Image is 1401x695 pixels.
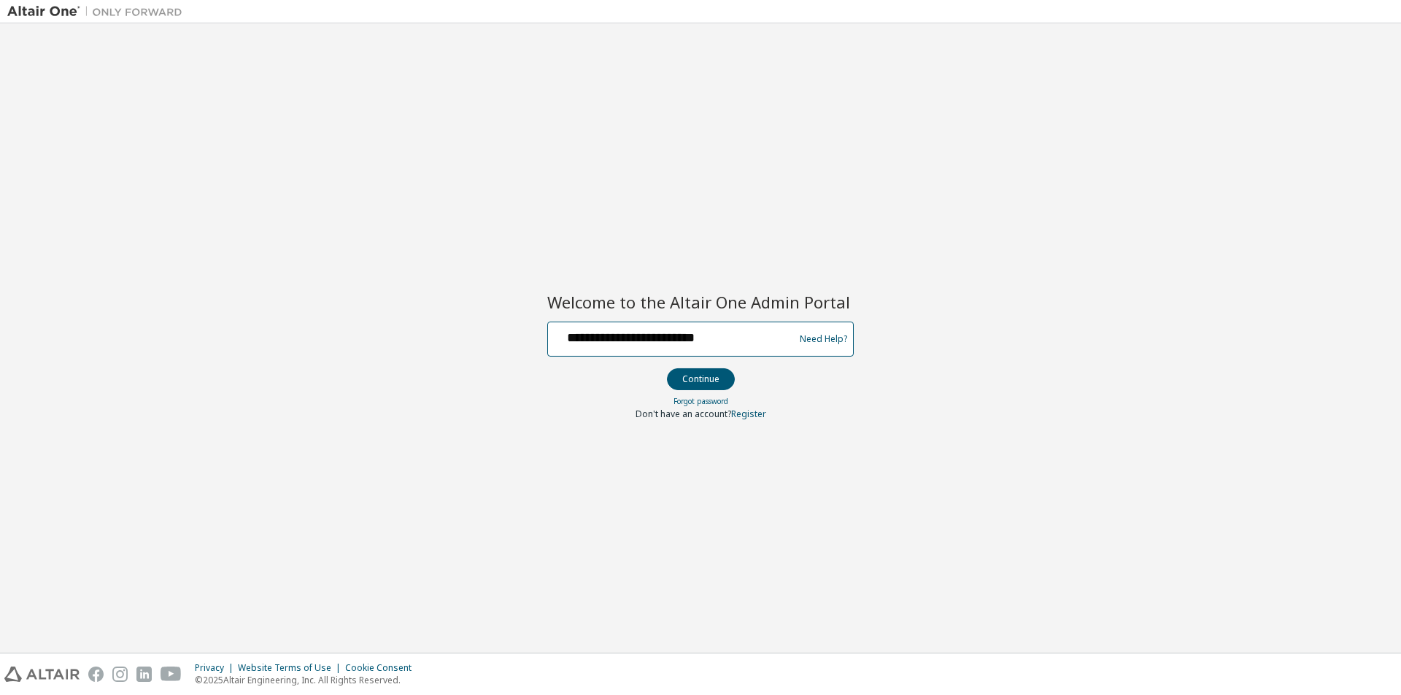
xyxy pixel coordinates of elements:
p: © 2025 Altair Engineering, Inc. All Rights Reserved. [195,674,420,686]
img: altair_logo.svg [4,667,80,682]
img: instagram.svg [112,667,128,682]
a: Register [731,408,766,420]
span: Don't have an account? [636,408,731,420]
button: Continue [667,368,735,390]
img: linkedin.svg [136,667,152,682]
div: Cookie Consent [345,662,420,674]
div: Privacy [195,662,238,674]
h2: Welcome to the Altair One Admin Portal [547,292,854,312]
img: Altair One [7,4,190,19]
a: Forgot password [674,396,728,406]
img: youtube.svg [161,667,182,682]
div: Website Terms of Use [238,662,345,674]
img: facebook.svg [88,667,104,682]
